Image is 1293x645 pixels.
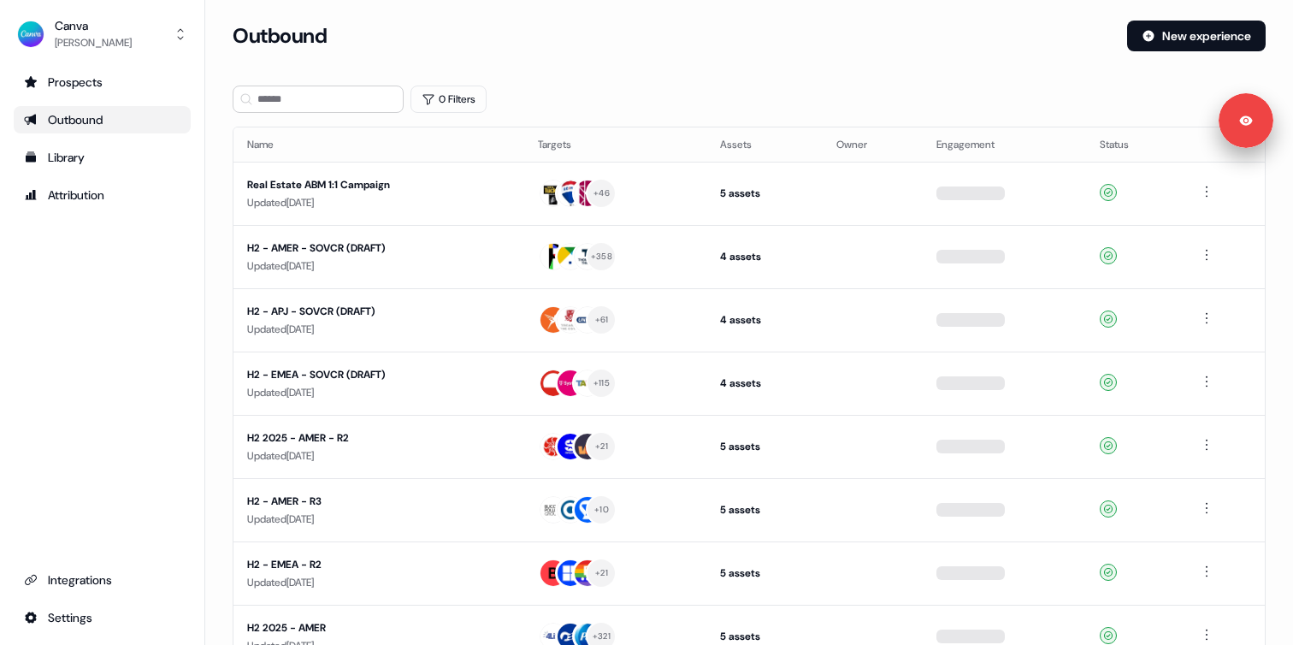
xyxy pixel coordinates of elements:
[524,127,706,162] th: Targets
[410,86,487,113] button: 0 Filters
[720,248,810,265] div: 4 assets
[595,439,608,454] div: + 21
[593,186,610,201] div: + 46
[14,604,191,631] a: Go to integrations
[720,565,810,582] div: 5 assets
[247,194,511,211] div: Updated [DATE]
[720,375,810,392] div: 4 assets
[14,566,191,594] a: Go to integrations
[247,447,511,465] div: Updated [DATE]
[247,619,511,636] div: H2 2025 - AMER
[247,429,511,447] div: H2 2025 - AMER - R2
[595,565,608,581] div: + 21
[247,366,511,383] div: H2 - EMEA - SOVCR (DRAFT)
[233,127,524,162] th: Name
[55,34,132,51] div: [PERSON_NAME]
[1127,21,1266,51] button: New experience
[593,376,610,391] div: + 115
[14,106,191,133] a: Go to outbound experience
[247,556,511,573] div: H2 - EMEA - R2
[247,384,511,401] div: Updated [DATE]
[55,17,132,34] div: Canva
[706,127,824,162] th: Assets
[233,23,327,49] h3: Outbound
[720,438,810,455] div: 5 assets
[247,240,511,257] div: H2 - AMER - SOVCR (DRAFT)
[24,609,180,626] div: Settings
[720,628,810,645] div: 5 assets
[1086,127,1183,162] th: Status
[14,68,191,96] a: Go to prospects
[247,176,511,193] div: Real Estate ABM 1:1 Campaign
[247,511,511,528] div: Updated [DATE]
[720,501,810,518] div: 5 assets
[247,303,511,320] div: H2 - APJ - SOVCR (DRAFT)
[14,181,191,209] a: Go to attribution
[720,185,810,202] div: 5 assets
[14,144,191,171] a: Go to templates
[14,14,191,55] button: Canva[PERSON_NAME]
[24,111,180,128] div: Outbound
[24,149,180,166] div: Library
[247,493,511,510] div: H2 - AMER - R3
[720,311,810,328] div: 4 assets
[591,249,612,264] div: + 358
[247,321,511,338] div: Updated [DATE]
[24,571,180,589] div: Integrations
[823,127,922,162] th: Owner
[593,629,611,644] div: + 321
[923,127,1087,162] th: Engagement
[247,574,511,591] div: Updated [DATE]
[594,502,609,518] div: + 10
[24,186,180,204] div: Attribution
[24,74,180,91] div: Prospects
[247,257,511,275] div: Updated [DATE]
[595,312,609,328] div: + 61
